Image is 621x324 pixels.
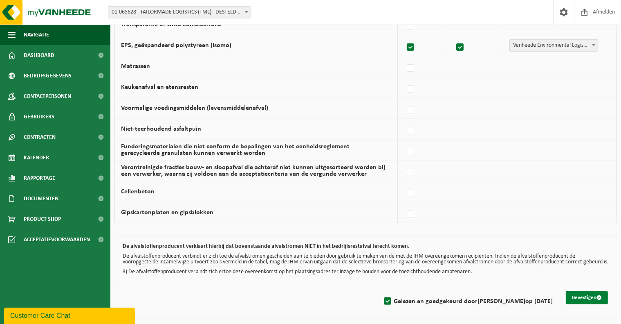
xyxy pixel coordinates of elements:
[24,45,54,66] span: Dashboard
[24,229,90,250] span: Acceptatievoorwaarden
[24,25,49,45] span: Navigatie
[121,143,350,156] label: Funderingsmaterialen die niet conform de bepalingen van het eenheidsreglement gerecycleerde granu...
[121,105,268,111] label: Voormalige voedingsmiddelen (levensmiddelenafval)
[24,106,54,127] span: Gebruikers
[123,243,410,249] b: De afvalstoffenproducent verklaart hierbij dat bovenstaande afvalstromen NIET in het bedrijfsrest...
[478,298,525,305] strong: [PERSON_NAME]
[108,7,251,18] span: 01-065628 - TAILORMADE LOGISTICS (TML) - DESTELDONK
[121,164,385,177] label: Verontreinigde fracties bouw- en sloopafval die achteraf niet kunnen uitgesorteerd worden bij een...
[24,168,55,188] span: Rapportage
[121,188,155,195] label: Cellenbeton
[382,295,553,308] label: Gelezen en goedgekeurd door op [DATE]
[123,254,609,265] p: De afvalstoffenproducent verbindt er zich toe de afvalstromen gescheiden aan te bieden door gebru...
[24,188,58,209] span: Documenten
[121,42,231,49] label: EPS, geëxpandeerd polystyreen (isomo)
[121,63,150,70] label: Matrassen
[24,86,71,106] span: Contactpersonen
[566,291,608,304] button: Bevestigen
[24,127,56,147] span: Contracten
[121,126,201,132] label: Niet-teerhoudend asfaltpuin
[510,40,598,51] span: Vanheede Environmental Logistics
[123,269,609,275] p: 3) De afvalstoffenproducent verbindt zich ertoe deze overeenkomst op het plaatsingsadres ter inza...
[24,209,61,229] span: Product Shop
[24,66,72,86] span: Bedrijfsgegevens
[108,6,251,18] span: 01-065628 - TAILORMADE LOGISTICS (TML) - DESTELDONK
[4,306,137,324] iframe: chat widget
[24,147,49,168] span: Kalender
[509,39,598,52] span: Vanheede Environmental Logistics
[121,84,198,91] label: Keukenafval en etensresten
[121,209,213,216] label: Gipskartonplaten en gipsblokken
